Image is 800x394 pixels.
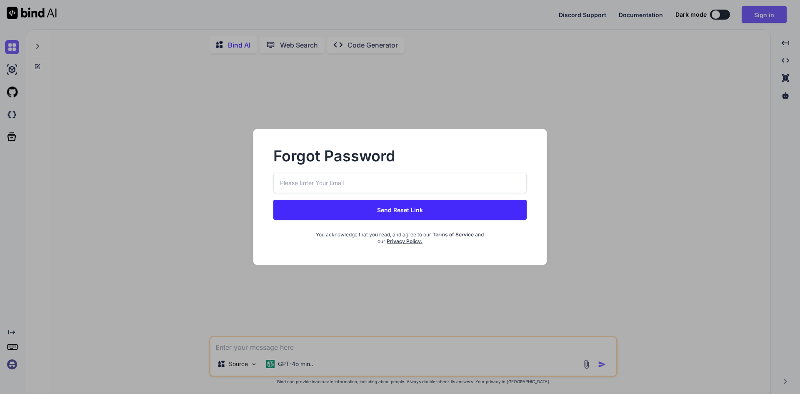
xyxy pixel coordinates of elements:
button: Send Reset Link [273,200,527,220]
a: Privacy Policy. [387,238,422,244]
div: You acknowledge that you read, and agree to our and our [315,226,484,245]
input: Please Enter Your Email [273,173,527,193]
h2: Forgot Password [273,149,527,163]
a: Terms of Service [432,231,475,238]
